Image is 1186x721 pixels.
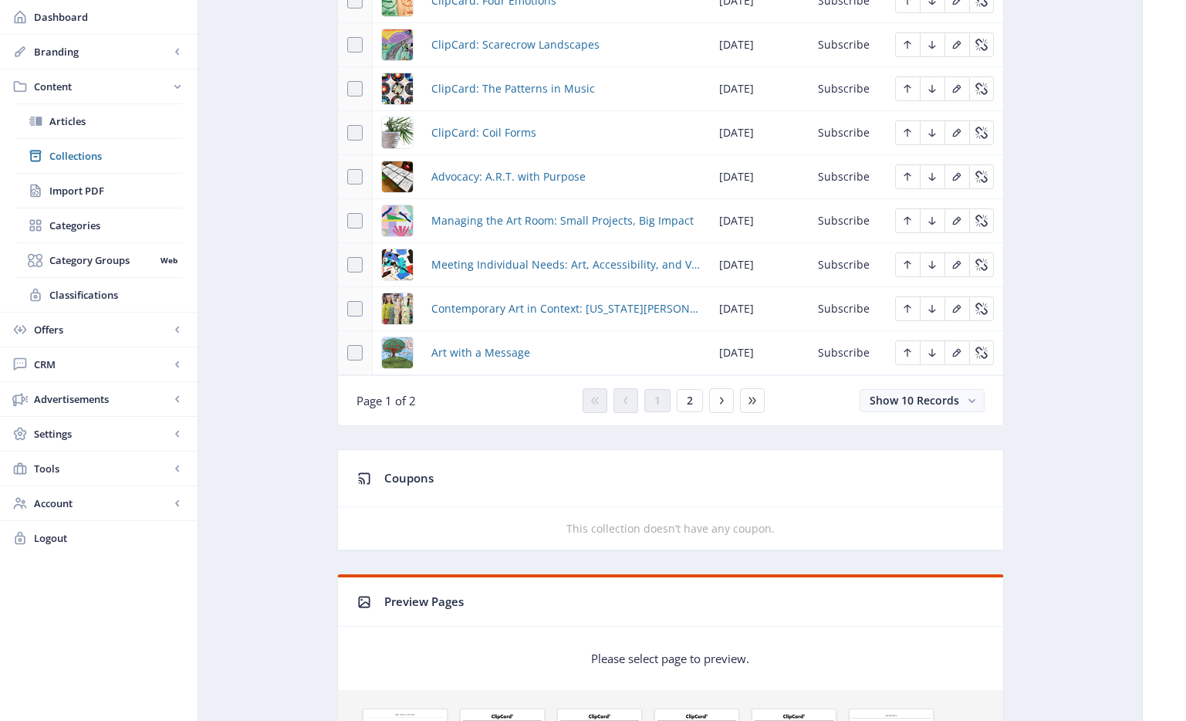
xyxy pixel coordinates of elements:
[870,393,959,408] span: Show 10 Records
[431,212,694,230] a: Managing the Art Room: Small Projects, Big Impact
[382,73,413,104] img: 94a25c7c-888a-4d11-be5c-9c2cf17c9a1d.png
[969,256,994,271] a: Edit page
[15,139,182,173] a: Collections
[895,344,920,359] a: Edit page
[384,470,434,486] span: Coupons
[431,300,701,318] a: Contemporary Art in Context: [US_STATE][PERSON_NAME]
[654,394,661,407] span: 1
[431,36,600,54] a: ClipCard: Scarecrow Landscapes
[49,218,182,233] span: Categories
[895,124,920,139] a: Edit page
[155,252,182,268] nb-badge: Web
[356,393,416,408] span: Page 1 of 2
[15,208,182,242] a: Categories
[809,155,886,199] td: Subscribe
[382,249,413,280] img: cbc5f19a-6ba7-4b5f-a4d3-e252397198f9.png
[969,36,994,51] a: Edit page
[710,199,809,243] td: [DATE]
[710,287,809,331] td: [DATE]
[895,256,920,271] a: Edit page
[338,520,1003,538] div: This collection doesn’t have any coupon.
[34,426,170,442] span: Settings
[895,36,920,51] a: Edit page
[944,80,969,95] a: Edit page
[920,80,944,95] a: Edit page
[337,449,1004,551] app-collection-view: Coupons
[895,168,920,183] a: Edit page
[809,67,886,111] td: Subscribe
[382,293,413,324] img: 627823c6-2412-4635-957c-26071d4548a1.png
[34,391,170,407] span: Advertisements
[969,212,994,227] a: Edit page
[860,389,985,412] button: Show 10 Records
[34,9,185,25] span: Dashboard
[687,394,693,407] span: 2
[384,590,985,614] div: Preview Pages
[34,530,185,546] span: Logout
[809,111,886,155] td: Subscribe
[710,331,809,375] td: [DATE]
[382,205,413,236] img: ad61fc1e-73b7-4606-87bd-ca335206f9fd.png
[34,79,170,94] span: Content
[944,212,969,227] a: Edit page
[34,461,170,476] span: Tools
[382,161,413,192] img: 9ecd28b8-a6bf-4016-ba4c-f9eb6bd7d7c0.png
[49,287,182,303] span: Classifications
[809,287,886,331] td: Subscribe
[895,80,920,95] a: Edit page
[895,300,920,315] a: Edit page
[944,36,969,51] a: Edit page
[34,357,170,372] span: CRM
[677,389,703,412] button: 2
[710,23,809,67] td: [DATE]
[969,80,994,95] a: Edit page
[431,168,586,186] a: Advocacy: A.R.T. with Purpose
[34,322,170,337] span: Offers
[920,124,944,139] a: Edit page
[34,44,170,59] span: Branding
[944,256,969,271] a: Edit page
[49,113,182,129] span: Articles
[431,80,595,98] a: ClipCard: The Patterns in Music
[920,344,944,359] a: Edit page
[591,651,749,666] p: Please select page to preview.
[710,243,809,287] td: [DATE]
[49,148,182,164] span: Collections
[969,168,994,183] a: Edit page
[644,389,671,412] button: 1
[49,183,182,198] span: Import PDF
[710,67,809,111] td: [DATE]
[969,300,994,315] a: Edit page
[969,124,994,139] a: Edit page
[34,496,170,511] span: Account
[920,212,944,227] a: Edit page
[809,243,886,287] td: Subscribe
[809,199,886,243] td: Subscribe
[431,344,530,362] a: Art with a Message
[920,168,944,183] a: Edit page
[15,243,182,277] a: Category GroupsWeb
[944,300,969,315] a: Edit page
[809,23,886,67] td: Subscribe
[431,124,536,142] a: ClipCard: Coil Forms
[710,155,809,199] td: [DATE]
[15,278,182,312] a: Classifications
[710,111,809,155] td: [DATE]
[382,117,413,148] img: b74bb9dd-ba71-4168-8934-148866c5fcde.png
[969,344,994,359] a: Edit page
[15,104,182,138] a: Articles
[431,256,701,274] a: Meeting Individual Needs: Art, Accessibility, and Visual Impairments
[944,344,969,359] a: Edit page
[895,212,920,227] a: Edit page
[809,331,886,375] td: Subscribe
[382,337,413,368] img: 0825ed30-ff8c-4edb-a950-18256b9d95a4.png
[49,252,155,268] span: Category Groups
